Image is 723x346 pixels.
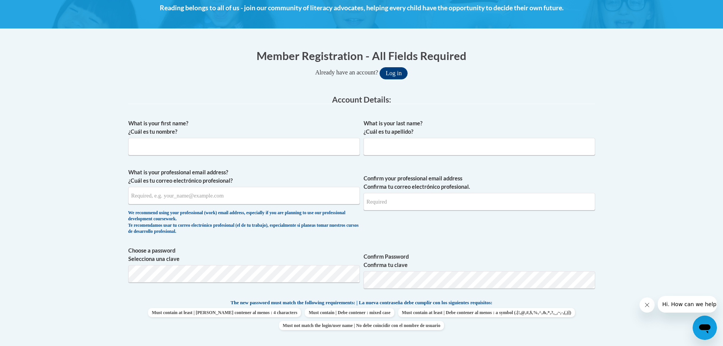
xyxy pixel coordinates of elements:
span: Account Details: [332,95,391,104]
h1: Member Registration - All Fields Required [128,48,595,63]
span: Hi. How can we help? [5,5,61,11]
input: Metadata input [128,138,360,155]
label: What is your professional email address? ¿Cuál es tu correo electrónico profesional? [128,168,360,185]
iframe: Button to launch messaging window [693,316,717,340]
button: Log in [380,67,408,79]
span: The new password must match the following requirements: | La nueva contraseña debe cumplir con lo... [231,299,493,306]
input: Required [364,193,595,210]
input: Metadata input [128,187,360,204]
h4: Reading belongs to all of us - join our community of literacy advocates, helping every child have... [128,3,595,13]
label: Confirm your professional email address Confirma tu correo electrónico profesional. [364,174,595,191]
span: Must contain at least | [PERSON_NAME] contener al menos : 4 characters [148,308,301,317]
span: Must not match the login/user name | No debe coincidir con el nombre de usuario [279,321,444,330]
iframe: Message from company [658,296,717,313]
label: Confirm Password Confirma tu clave [364,253,595,269]
input: Metadata input [364,138,595,155]
label: What is your last name? ¿Cuál es tu apellido? [364,119,595,136]
iframe: Close message [640,297,655,313]
div: We recommend using your professional (work) email address, especially if you are planning to use ... [128,210,360,235]
span: Must contain | Debe contener : mixed case [305,308,394,317]
span: Must contain at least | Debe contener al menos : a symbol (.[!,@,#,$,%,^,&,*,?,_,~,-,(,)]) [398,308,575,317]
label: What is your first name? ¿Cuál es tu nombre? [128,119,360,136]
label: Choose a password Selecciona una clave [128,246,360,263]
span: Already have an account? [315,69,378,76]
